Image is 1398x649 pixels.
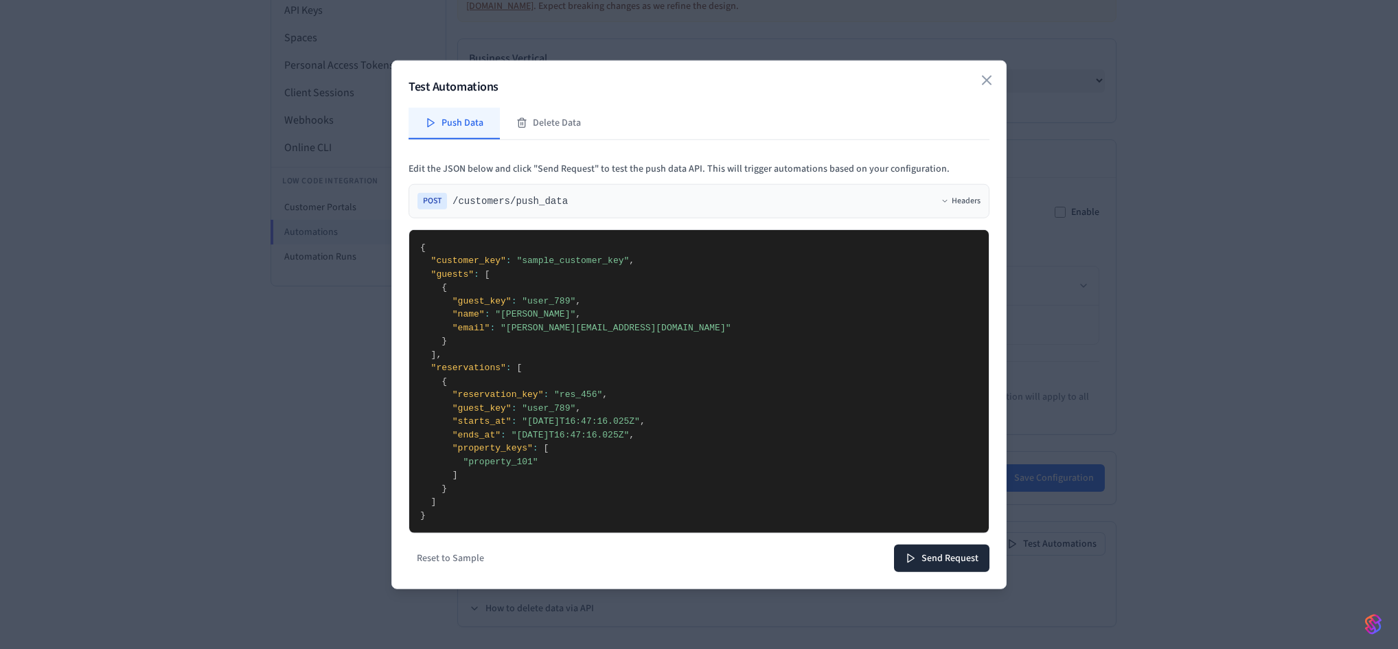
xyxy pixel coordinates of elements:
span: POST [417,192,447,209]
button: Delete Data [500,107,597,139]
button: Push Data [409,107,500,139]
img: SeamLogoGradient.69752ec5.svg [1365,613,1382,635]
button: Reset to Sample [409,547,492,569]
span: /customers/push_data [452,194,568,207]
button: Send Request [894,545,989,572]
h2: Test Automations [409,77,989,96]
p: Edit the JSON below and click "Send Request" to test the push data API. This will trigger automat... [409,161,989,175]
button: Headers [941,195,981,206]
